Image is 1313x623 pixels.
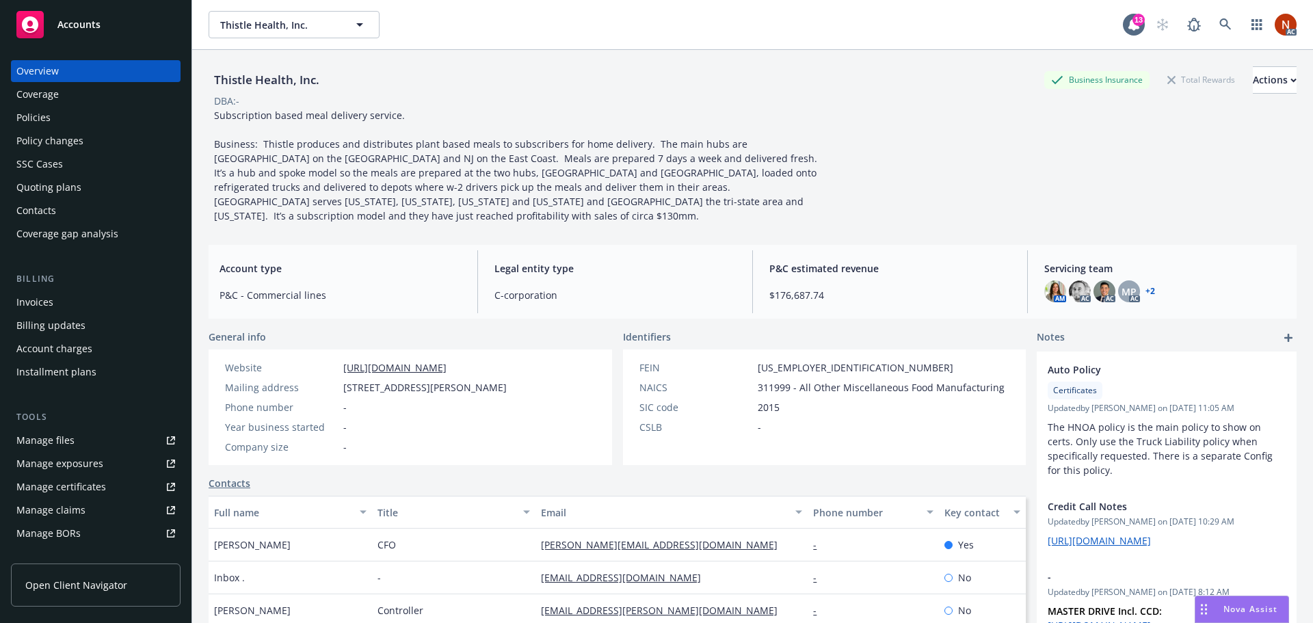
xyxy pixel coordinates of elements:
span: Credit Call Notes [1048,499,1250,514]
a: Coverage gap analysis [11,223,181,245]
span: The HNOA policy is the main policy to show on certs. Only use the Truck Liability policy when spe... [1048,421,1275,477]
a: Account charges [11,338,181,360]
div: Actions [1253,67,1297,93]
a: [EMAIL_ADDRESS][PERSON_NAME][DOMAIN_NAME] [541,604,788,617]
button: Full name [209,496,372,529]
span: P&C - Commercial lines [220,288,461,302]
a: Overview [11,60,181,82]
a: Start snowing [1149,11,1176,38]
span: Notes [1037,330,1065,346]
span: Nova Assist [1223,603,1277,615]
div: Policies [16,107,51,129]
a: [URL][DOMAIN_NAME] [343,361,447,374]
a: Installment plans [11,361,181,383]
div: Manage files [16,429,75,451]
div: 13 [1132,14,1145,26]
a: SSC Cases [11,153,181,175]
a: - [813,604,827,617]
div: Account charges [16,338,92,360]
div: Key contact [944,505,1005,520]
span: - [343,440,347,454]
span: - [343,420,347,434]
span: No [958,603,971,618]
div: Manage exposures [16,453,103,475]
div: Manage BORs [16,522,81,544]
div: Manage claims [16,499,85,521]
div: SSC Cases [16,153,63,175]
div: Title [377,505,515,520]
a: Billing updates [11,315,181,336]
div: Business Insurance [1044,71,1150,88]
button: Phone number [808,496,938,529]
a: Manage certificates [11,476,181,498]
div: Auto PolicyCertificatesUpdatedby [PERSON_NAME] on [DATE] 11:05 AMThe HNOA policy is the main poli... [1037,352,1297,488]
button: Actions [1253,66,1297,94]
img: photo [1275,14,1297,36]
span: Account type [220,261,461,276]
span: P&C estimated revenue [769,261,1011,276]
button: Title [372,496,535,529]
span: 2015 [758,400,780,414]
span: $176,687.74 [769,288,1011,302]
a: Manage BORs [11,522,181,544]
a: Policy changes [11,130,181,152]
span: Controller [377,603,423,618]
span: Open Client Navigator [25,578,127,592]
span: Inbox . [214,570,245,585]
span: General info [209,330,266,344]
a: Contacts [209,476,250,490]
span: [STREET_ADDRESS][PERSON_NAME] [343,380,507,395]
div: CSLB [639,420,752,434]
div: Full name [214,505,352,520]
a: Summary of insurance [11,546,181,568]
span: Certificates [1053,384,1097,397]
div: Billing updates [16,315,85,336]
span: Accounts [57,19,101,30]
a: Contacts [11,200,181,222]
span: - [758,420,761,434]
a: Switch app [1243,11,1271,38]
span: Updated by [PERSON_NAME] on [DATE] 10:29 AM [1048,516,1286,528]
div: Tools [11,410,181,424]
a: [PERSON_NAME][EMAIL_ADDRESS][DOMAIN_NAME] [541,538,788,551]
a: Invoices [11,291,181,313]
a: Search [1212,11,1239,38]
div: Phone number [225,400,338,414]
div: Total Rewards [1161,71,1242,88]
span: [PERSON_NAME] [214,538,291,552]
div: Overview [16,60,59,82]
div: Billing [11,272,181,286]
span: Subscription based meal delivery service. Business: Thistle produces and distributes plant based ... [214,109,823,222]
span: - [1048,570,1250,584]
div: Drag to move [1195,596,1212,622]
button: Nova Assist [1195,596,1289,623]
span: Updated by [PERSON_NAME] on [DATE] 11:05 AM [1048,402,1286,414]
a: Coverage [11,83,181,105]
span: [PERSON_NAME] [214,603,291,618]
div: Year business started [225,420,338,434]
div: Installment plans [16,361,96,383]
a: +2 [1145,287,1155,295]
a: Policies [11,107,181,129]
a: add [1280,330,1297,346]
a: Manage exposures [11,453,181,475]
span: Identifiers [623,330,671,344]
span: C-corporation [494,288,736,302]
div: Thistle Health, Inc. [209,71,325,89]
span: Yes [958,538,974,552]
span: [US_EMPLOYER_IDENTIFICATION_NUMBER] [758,360,953,375]
div: Coverage [16,83,59,105]
div: FEIN [639,360,752,375]
span: No [958,570,971,585]
span: MP [1122,284,1137,299]
div: Email [541,505,787,520]
a: Manage claims [11,499,181,521]
a: Report a Bug [1180,11,1208,38]
span: 311999 - All Other Miscellaneous Food Manufacturing [758,380,1005,395]
button: Thistle Health, Inc. [209,11,380,38]
div: Coverage gap analysis [16,223,118,245]
div: Company size [225,440,338,454]
div: Policy changes [16,130,83,152]
div: Manage certificates [16,476,106,498]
